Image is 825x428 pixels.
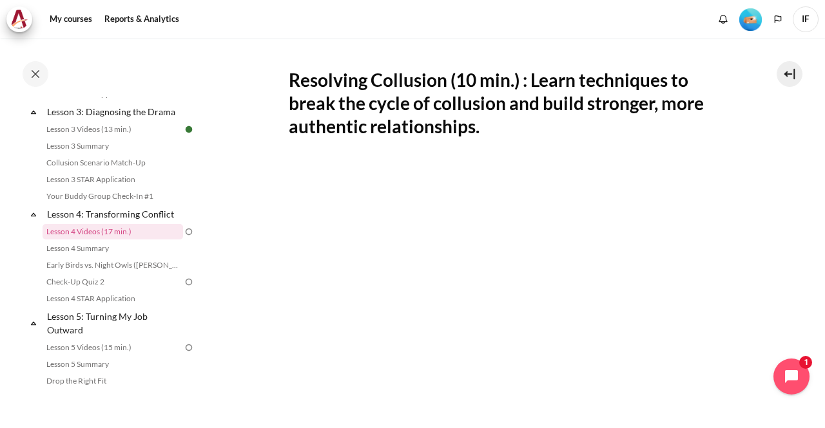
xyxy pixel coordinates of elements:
a: Lesson 4 STAR Application [43,291,183,306]
button: Languages [768,10,788,29]
a: My courses [45,6,97,32]
h2: Resolving Collusion (10 min.) : Learn techniques to break the cycle of collusion and build strong... [289,68,733,138]
div: Show notification window with no new notifications [713,10,733,29]
img: To do [183,276,195,288]
a: Lesson 5 Summary [43,357,183,372]
a: Lesson 4 Summary [43,241,183,256]
span: Collapse [27,208,40,221]
div: Level #2 [739,7,762,31]
span: Collapse [27,106,40,118]
span: IF [793,6,819,32]
a: Your Buddy Group Check-In #1 [43,189,183,204]
img: Done [183,124,195,135]
a: User menu [793,6,819,32]
img: Architeck [10,10,28,29]
a: Lesson 4 Videos (17 min.) [43,224,183,239]
a: Reports & Analytics [100,6,184,32]
a: Lesson 5 Videos (15 min.) [43,340,183,355]
a: Drop the Right Fit [43,373,183,389]
a: Early Birds vs. Night Owls ([PERSON_NAME]'s Story) [43,257,183,273]
a: Collusion Scenario Match-Up [43,155,183,171]
a: Architeck Architeck [6,6,39,32]
img: To do [183,342,195,353]
a: Lesson 3 Videos (13 min.) [43,122,183,137]
img: To do [183,226,195,237]
a: Level #2 [734,7,767,31]
a: Lesson 5 STAR Application [43,390,183,405]
iframe: OP-M4-Transforming Conflict-Media9-Resolving Collusions [289,162,733,411]
a: Lesson 3 Summary [43,138,183,154]
a: Check-Up Quiz 2 [43,274,183,290]
a: Lesson 5: Turning My Job Outward [45,308,183,339]
a: Lesson 3 STAR Application [43,172,183,187]
a: Lesson 4: Transforming Conflict [45,205,183,223]
img: Level #2 [739,8,762,31]
span: Collapse [27,317,40,330]
a: Lesson 3: Diagnosing the Drama [45,103,183,120]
